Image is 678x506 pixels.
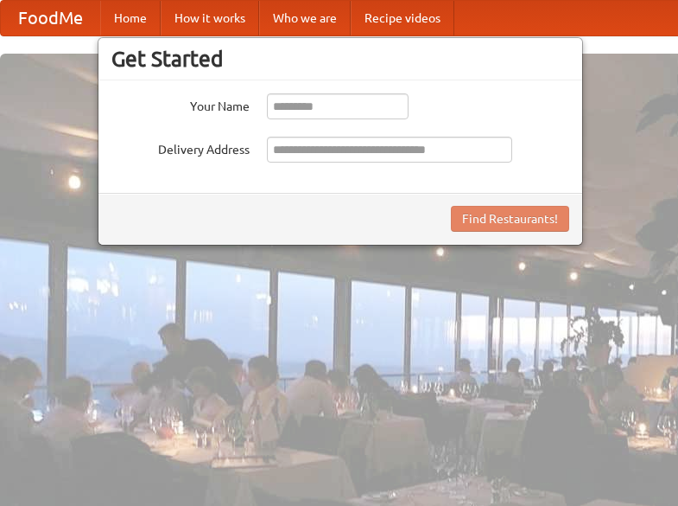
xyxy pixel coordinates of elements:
[259,1,351,35] a: Who we are
[451,206,569,232] button: Find Restaurants!
[111,93,250,115] label: Your Name
[161,1,259,35] a: How it works
[111,137,250,158] label: Delivery Address
[351,1,454,35] a: Recipe videos
[1,1,100,35] a: FoodMe
[111,46,569,72] h3: Get Started
[100,1,161,35] a: Home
